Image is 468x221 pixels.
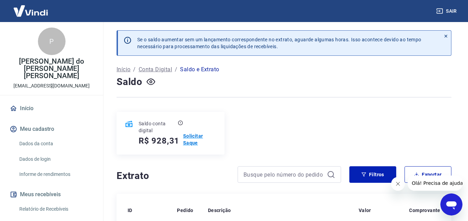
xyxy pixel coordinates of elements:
[405,166,451,183] button: Exportar
[208,207,231,214] p: Descrição
[175,65,177,74] p: /
[17,137,95,151] a: Dados da conta
[8,101,95,116] a: Início
[117,169,229,183] h4: Extrato
[177,207,193,214] p: Pedido
[409,207,440,214] p: Comprovante
[4,5,58,10] span: Olá! Precisa de ajuda?
[8,187,95,202] button: Meus recebíveis
[139,65,172,74] a: Conta Digital
[17,152,95,166] a: Dados de login
[133,65,136,74] p: /
[17,167,95,181] a: Informe de rendimentos
[8,122,95,137] button: Meu cadastro
[117,75,142,89] h4: Saldo
[183,133,216,146] a: Solicitar Saque
[180,65,219,74] p: Saldo e Extrato
[137,36,421,50] p: Se o saldo aumentar sem um lançamento correspondente no extrato, aguarde algumas horas. Isso acon...
[349,166,396,183] button: Filtros
[408,176,462,191] iframe: Mensagem da empresa
[440,193,462,215] iframe: Botão para abrir a janela de mensagens
[128,207,132,214] p: ID
[139,120,177,134] p: Saldo conta digital
[6,58,98,80] p: [PERSON_NAME] do [PERSON_NAME] [PERSON_NAME]
[117,65,130,74] a: Início
[243,169,324,180] input: Busque pelo número do pedido
[391,177,405,191] iframe: Fechar mensagem
[38,28,66,55] div: P
[139,135,179,146] h5: R$ 928,31
[17,202,95,216] a: Relatório de Recebíveis
[8,0,53,21] img: Vindi
[435,5,460,18] button: Sair
[13,82,90,90] p: [EMAIL_ADDRESS][DOMAIN_NAME]
[359,207,371,214] p: Valor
